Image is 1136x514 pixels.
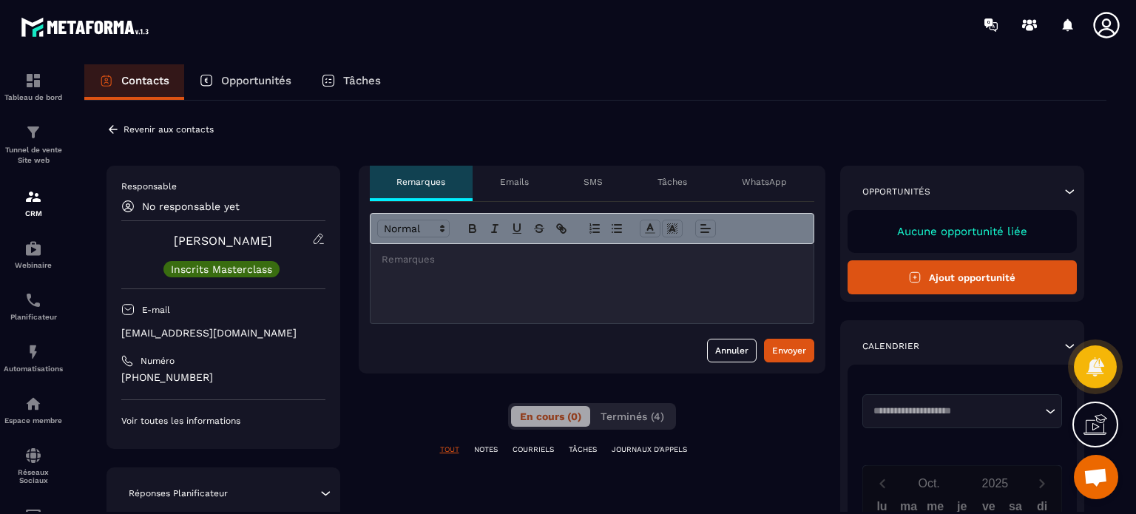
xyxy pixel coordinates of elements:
[4,93,63,101] p: Tableau de bord
[862,340,919,352] p: Calendrier
[4,468,63,484] p: Réseaux Sociaux
[474,444,498,455] p: NOTES
[4,229,63,280] a: automationsautomationsWebinaire
[612,444,687,455] p: JOURNAUX D'APPELS
[848,260,1078,294] button: Ajout opportunité
[601,410,664,422] span: Terminés (4)
[4,416,63,425] p: Espace membre
[4,209,63,217] p: CRM
[707,339,757,362] button: Annuler
[4,145,63,166] p: Tunnel de vente Site web
[772,343,806,358] div: Envoyer
[862,394,1063,428] div: Search for option
[584,176,603,188] p: SMS
[84,64,184,100] a: Contacts
[396,176,445,188] p: Remarques
[4,436,63,496] a: social-networksocial-networkRéseaux Sociaux
[21,13,154,41] img: logo
[500,176,529,188] p: Emails
[24,188,42,206] img: formation
[862,186,930,197] p: Opportunités
[520,410,581,422] span: En cours (0)
[124,124,214,135] p: Revenir aux contacts
[764,339,814,362] button: Envoyer
[4,61,63,112] a: formationformationTableau de bord
[174,234,272,248] a: [PERSON_NAME]
[121,74,169,87] p: Contacts
[862,225,1063,238] p: Aucune opportunité liée
[24,343,42,361] img: automations
[24,72,42,89] img: formation
[513,444,554,455] p: COURRIELS
[142,200,240,212] p: No responsable yet
[4,384,63,436] a: automationsautomationsEspace membre
[184,64,306,100] a: Opportunités
[4,280,63,332] a: schedulerschedulerPlanificateur
[24,291,42,309] img: scheduler
[121,415,325,427] p: Voir toutes les informations
[306,64,396,100] a: Tâches
[24,447,42,464] img: social-network
[868,404,1042,419] input: Search for option
[4,313,63,321] p: Planificateur
[129,487,228,499] p: Réponses Planificateur
[343,74,381,87] p: Tâches
[121,180,325,192] p: Responsable
[24,395,42,413] img: automations
[4,332,63,384] a: automationsautomationsAutomatisations
[4,365,63,373] p: Automatisations
[171,264,272,274] p: Inscrits Masterclass
[221,74,291,87] p: Opportunités
[569,444,597,455] p: TÂCHES
[4,112,63,177] a: formationformationTunnel de vente Site web
[4,177,63,229] a: formationformationCRM
[121,371,325,385] p: [PHONE_NUMBER]
[142,304,170,316] p: E-mail
[121,326,325,340] p: [EMAIL_ADDRESS][DOMAIN_NAME]
[592,406,673,427] button: Terminés (4)
[440,444,459,455] p: TOUT
[511,406,590,427] button: En cours (0)
[742,176,787,188] p: WhatsApp
[1074,455,1118,499] div: Ouvrir le chat
[4,261,63,269] p: Webinaire
[24,124,42,141] img: formation
[24,240,42,257] img: automations
[141,355,175,367] p: Numéro
[657,176,687,188] p: Tâches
